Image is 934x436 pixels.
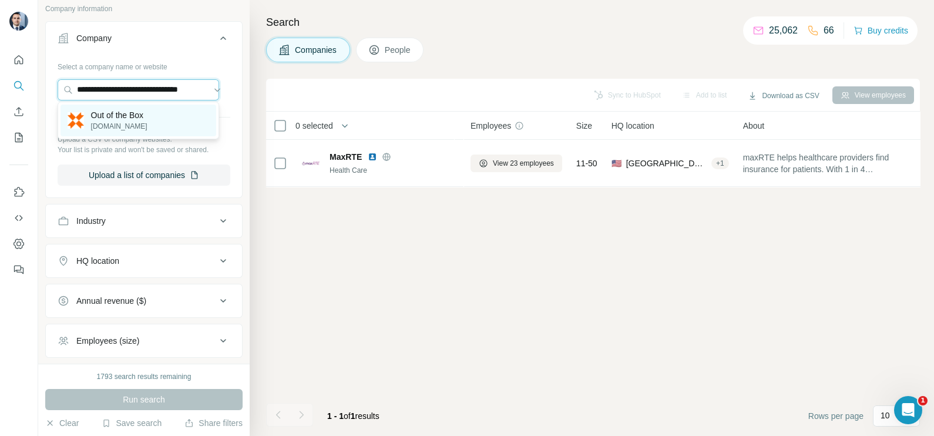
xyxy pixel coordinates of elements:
[46,207,242,235] button: Industry
[76,255,119,267] div: HQ location
[740,87,827,105] button: Download as CSV
[9,233,28,254] button: Dashboard
[743,120,765,132] span: About
[76,32,112,44] div: Company
[769,24,798,38] p: 25,062
[45,4,243,14] p: Company information
[9,75,28,96] button: Search
[58,165,230,186] button: Upload a list of companies
[854,22,908,39] button: Buy credits
[612,157,621,169] span: 🇺🇸
[824,24,834,38] p: 66
[102,417,162,429] button: Save search
[808,410,864,422] span: Rows per page
[91,121,147,132] p: [DOMAIN_NAME]
[9,12,28,31] img: Avatar
[58,145,230,155] p: Your list is private and won't be saved or shared.
[626,157,707,169] span: [GEOGRAPHIC_DATA], [US_STATE]
[711,158,729,169] div: + 1
[327,411,379,421] span: results
[743,152,917,175] span: maxRTE helps healthcare providers find insurance for patients. With 1 in 4 [DEMOGRAPHIC_DATA] hav...
[576,120,592,132] span: Size
[9,49,28,71] button: Quick start
[46,327,242,355] button: Employees (size)
[76,335,139,347] div: Employees (size)
[576,157,597,169] span: 11-50
[46,24,242,57] button: Company
[266,14,920,31] h4: Search
[351,411,355,421] span: 1
[9,207,28,229] button: Use Surfe API
[881,410,890,421] p: 10
[493,158,554,169] span: View 23 employees
[97,371,191,382] div: 1793 search results remaining
[76,215,106,227] div: Industry
[46,247,242,275] button: HQ location
[330,151,362,163] span: MaxRTE
[45,417,79,429] button: Clear
[68,112,84,129] img: Out of the Box
[9,182,28,203] button: Use Surfe on LinkedIn
[46,287,242,315] button: Annual revenue ($)
[295,44,338,56] span: Companies
[9,259,28,280] button: Feedback
[385,44,412,56] span: People
[58,57,230,72] div: Select a company name or website
[301,154,320,173] img: Logo of MaxRTE
[327,411,344,421] span: 1 - 1
[184,417,243,429] button: Share filters
[368,152,377,162] img: LinkedIn logo
[918,396,928,405] span: 1
[330,165,456,176] div: Health Care
[295,120,333,132] span: 0 selected
[894,396,922,424] iframe: Intercom live chat
[612,120,654,132] span: HQ location
[344,411,351,421] span: of
[9,127,28,148] button: My lists
[9,101,28,122] button: Enrich CSV
[471,155,562,172] button: View 23 employees
[76,295,146,307] div: Annual revenue ($)
[91,109,147,121] p: Out of the Box
[471,120,511,132] span: Employees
